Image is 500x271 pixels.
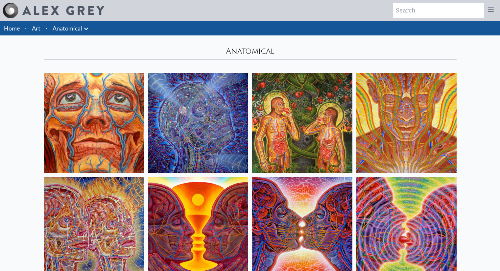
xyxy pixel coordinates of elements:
a: Art [32,24,40,33]
li: · [22,21,29,35]
li: · [43,21,50,35]
div: Anatomical [44,46,457,56]
a: Anatomical [53,24,82,33]
input: Search [393,3,484,18]
a: Home [4,25,20,32]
